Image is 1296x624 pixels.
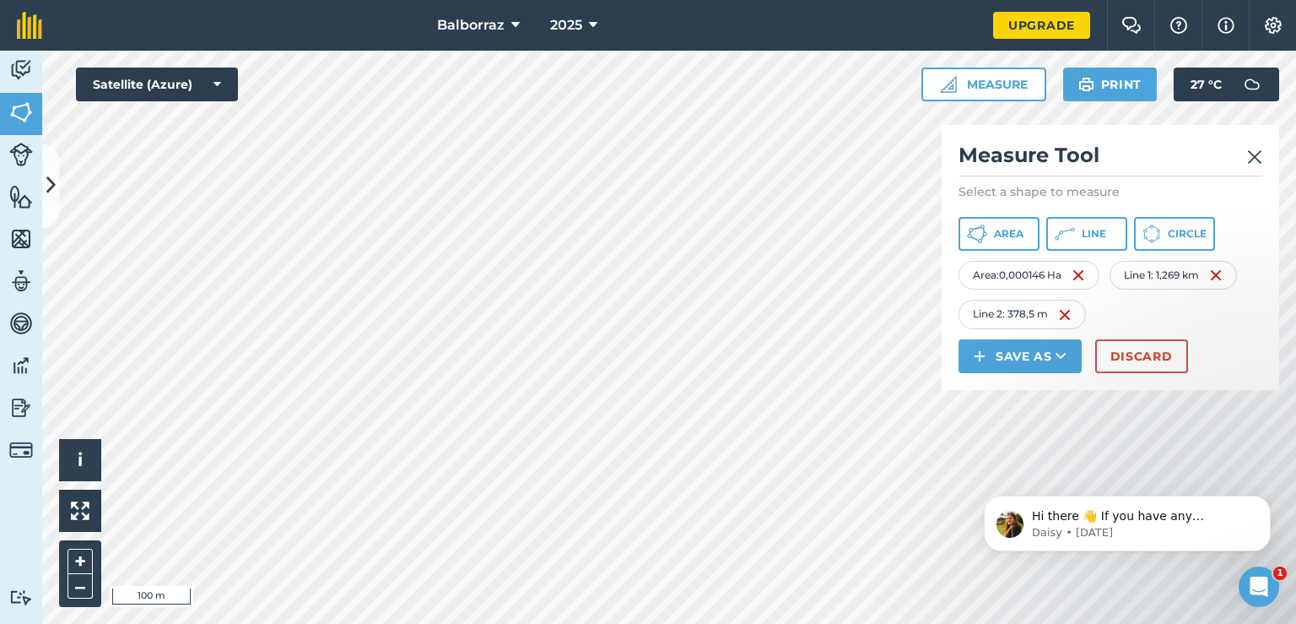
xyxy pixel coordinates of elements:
span: i [78,449,83,470]
img: svg+xml;base64,PHN2ZyB4bWxucz0iaHR0cDovL3d3dy53My5vcmcvMjAwMC9zdmciIHdpZHRoPSI1NiIgaGVpZ2h0PSI2MC... [9,184,33,209]
button: + [67,549,93,574]
img: svg+xml;base64,PHN2ZyB4bWxucz0iaHR0cDovL3d3dy53My5vcmcvMjAwMC9zdmciIHdpZHRoPSIxOSIgaGVpZ2h0PSIyNC... [1078,74,1094,95]
span: 27 ° C [1191,68,1222,101]
span: 1 [1273,567,1287,580]
img: svg+xml;base64,PD94bWwgdmVyc2lvbj0iMS4wIiBlbmNvZGluZz0idXRmLTgiPz4KPCEtLSBHZW5lcmF0b3I6IEFkb2JlIE... [9,589,33,605]
img: svg+xml;base64,PD94bWwgdmVyc2lvbj0iMS4wIiBlbmNvZGluZz0idXRmLTgiPz4KPCEtLSBHZW5lcmF0b3I6IEFkb2JlIE... [9,269,33,294]
span: Balborraz [437,15,505,35]
img: svg+xml;base64,PHN2ZyB4bWxucz0iaHR0cDovL3d3dy53My5vcmcvMjAwMC9zdmciIHdpZHRoPSI1NiIgaGVpZ2h0PSI2MC... [9,100,33,125]
img: Two speech bubbles overlapping with the left bubble in the forefront [1121,17,1142,34]
div: Line 1 : 1,269 km [1110,261,1237,290]
button: Discard [1095,339,1188,373]
img: svg+xml;base64,PD94bWwgdmVyc2lvbj0iMS4wIiBlbmNvZGluZz0idXRmLTgiPz4KPCEtLSBHZW5lcmF0b3I6IEFkb2JlIE... [9,143,33,166]
button: Measure [921,68,1046,101]
img: svg+xml;base64,PHN2ZyB4bWxucz0iaHR0cDovL3d3dy53My5vcmcvMjAwMC9zdmciIHdpZHRoPSIxNiIgaGVpZ2h0PSIyNC... [1209,265,1223,285]
span: Line [1082,227,1106,241]
button: Satellite (Azure) [76,68,238,101]
button: – [67,574,93,599]
img: svg+xml;base64,PHN2ZyB4bWxucz0iaHR0cDovL3d3dy53My5vcmcvMjAwMC9zdmciIHdpZHRoPSIxNiIgaGVpZ2h0PSIyNC... [1072,265,1085,285]
div: Area : 0,000146 Ha [958,261,1099,290]
button: Line [1046,217,1127,251]
img: svg+xml;base64,PD94bWwgdmVyc2lvbj0iMS4wIiBlbmNvZGluZz0idXRmLTgiPz4KPCEtLSBHZW5lcmF0b3I6IEFkb2JlIE... [9,438,33,462]
div: Line 2 : 378,5 m [958,300,1086,328]
img: svg+xml;base64,PHN2ZyB4bWxucz0iaHR0cDovL3d3dy53My5vcmcvMjAwMC9zdmciIHdpZHRoPSIxNiIgaGVpZ2h0PSIyNC... [1058,305,1072,325]
img: A cog icon [1263,17,1283,34]
img: svg+xml;base64,PD94bWwgdmVyc2lvbj0iMS4wIiBlbmNvZGluZz0idXRmLTgiPz4KPCEtLSBHZW5lcmF0b3I6IEFkb2JlIE... [1235,68,1269,101]
img: Ruler icon [940,76,957,93]
button: Save as [958,339,1082,373]
img: svg+xml;base64,PHN2ZyB4bWxucz0iaHR0cDovL3d3dy53My5vcmcvMjAwMC9zdmciIHdpZHRoPSI1NiIgaGVpZ2h0PSI2MC... [9,226,33,252]
button: 27 °C [1174,68,1279,101]
img: svg+xml;base64,PD94bWwgdmVyc2lvbj0iMS4wIiBlbmNvZGluZz0idXRmLTgiPz4KPCEtLSBHZW5lcmF0b3I6IEFkb2JlIE... [9,395,33,421]
img: svg+xml;base64,PD94bWwgdmVyc2lvbj0iMS4wIiBlbmNvZGluZz0idXRmLTgiPz4KPCEtLSBHZW5lcmF0b3I6IEFkb2JlIE... [9,57,33,83]
span: Area [994,227,1023,241]
img: svg+xml;base64,PHN2ZyB4bWxucz0iaHR0cDovL3d3dy53My5vcmcvMjAwMC9zdmciIHdpZHRoPSIxNyIgaGVpZ2h0PSIxNy... [1218,15,1234,35]
button: Area [958,217,1039,251]
span: 2025 [550,15,582,35]
img: svg+xml;base64,PHN2ZyB4bWxucz0iaHR0cDovL3d3dy53My5vcmcvMjAwMC9zdmciIHdpZHRoPSIyMiIgaGVpZ2h0PSIzMC... [1247,147,1262,167]
img: A question mark icon [1169,17,1189,34]
button: i [59,439,101,481]
img: fieldmargin Logo [17,12,42,39]
iframe: Intercom live chat [1239,567,1279,607]
img: Four arrows, one pointing top left, one top right, one bottom right and the last bottom left [71,502,89,520]
h2: Measure Tool [958,142,1262,176]
span: Circle [1168,227,1207,241]
button: Circle [1134,217,1215,251]
iframe: Intercom notifications message [958,460,1296,578]
img: svg+xml;base64,PHN2ZyB4bWxucz0iaHR0cDovL3d3dy53My5vcmcvMjAwMC9zdmciIHdpZHRoPSIxNCIgaGVpZ2h0PSIyNC... [974,346,985,366]
a: Upgrade [993,12,1090,39]
img: svg+xml;base64,PD94bWwgdmVyc2lvbj0iMS4wIiBlbmNvZGluZz0idXRmLTgiPz4KPCEtLSBHZW5lcmF0b3I6IEFkb2JlIE... [9,311,33,336]
button: Print [1063,68,1158,101]
img: svg+xml;base64,PD94bWwgdmVyc2lvbj0iMS4wIiBlbmNvZGluZz0idXRmLTgiPz4KPCEtLSBHZW5lcmF0b3I6IEFkb2JlIE... [9,353,33,378]
p: Select a shape to measure [958,183,1262,200]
